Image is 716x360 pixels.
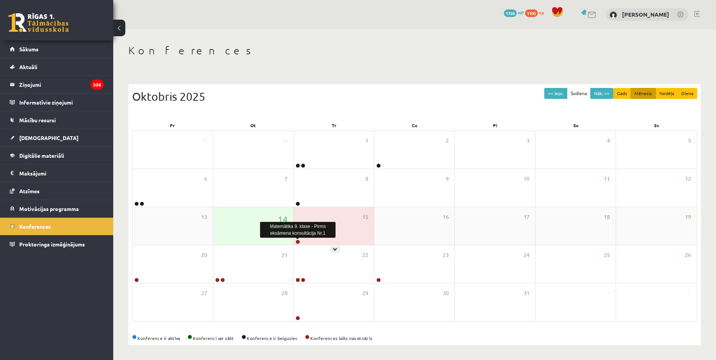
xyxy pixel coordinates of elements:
span: [DEMOGRAPHIC_DATA] [19,134,79,141]
span: Konferences [19,223,51,230]
span: Motivācijas programma [19,205,79,212]
span: Digitālie materiāli [19,152,64,159]
div: Konference ir aktīva Konferenci var sākt Konference ir beigusies Konferences laiks nav atnācis [132,335,697,342]
button: Gads [613,88,631,99]
span: 27 [201,289,207,297]
div: Sv [616,120,697,131]
button: Šodiena [567,88,591,99]
span: 1105 [525,9,538,17]
span: 28 [282,289,288,297]
span: Atzīmes [19,188,40,194]
span: 6 [204,175,207,183]
a: 1726 mP [504,9,524,15]
span: 23 [443,251,449,259]
span: 12 [685,175,691,183]
a: Mācību resursi [10,111,104,129]
span: xp [539,9,544,15]
span: 9 [446,175,449,183]
span: 7 [285,175,288,183]
span: mP [518,9,524,15]
span: 20 [201,251,207,259]
span: 2 [688,289,691,297]
a: Motivācijas programma [10,200,104,217]
a: Atzīmes [10,182,104,200]
a: Konferences [10,218,104,235]
button: Nedēļa [656,88,678,99]
span: 14 [278,213,288,226]
span: Aktuāli [19,63,37,70]
a: [DEMOGRAPHIC_DATA] [10,129,104,146]
span: 29 [201,137,207,145]
span: 15 [362,213,368,221]
button: Nāk. >> [590,88,613,99]
img: Dmitrijs Poļakovs [610,11,617,19]
span: 31 [524,289,530,297]
span: 26 [685,251,691,259]
span: 4 [607,137,610,145]
legend: Maksājumi [19,165,104,182]
div: Pr [132,120,213,131]
div: Tr [294,120,374,131]
button: Mēnesis [631,88,656,99]
span: 11 [604,175,610,183]
span: 1726 [504,9,517,17]
span: 21 [282,251,288,259]
span: 10 [524,175,530,183]
span: 3 [527,137,530,145]
h1: Konferences [128,44,701,57]
span: Mācību resursi [19,117,56,123]
a: Digitālie materiāli [10,147,104,164]
button: << Iepr. [544,88,567,99]
div: Oktobris 2025 [132,88,697,105]
span: 1 [607,289,610,297]
span: 19 [685,213,691,221]
a: Rīgas 1. Tālmācības vidusskola [8,13,69,32]
button: Diena [678,88,697,99]
div: Matemātika 9. klase - Pirms eksāmena konsultācija Nr.1 [260,222,336,238]
span: 13 [201,213,207,221]
a: Aktuāli [10,58,104,75]
a: [PERSON_NAME] [622,11,669,18]
div: Ot [213,120,294,131]
legend: Informatīvie ziņojumi [19,94,104,111]
span: 22 [362,251,368,259]
span: 30 [282,137,288,145]
a: Ziņojumi338 [10,76,104,93]
span: 8 [365,175,368,183]
i: 338 [91,80,104,90]
span: 24 [524,251,530,259]
legend: Ziņojumi [19,76,104,93]
div: Pi [455,120,536,131]
span: 17 [524,213,530,221]
span: 18 [604,213,610,221]
a: Informatīvie ziņojumi [10,94,104,111]
span: 1 [365,137,368,145]
a: 1105 xp [525,9,548,15]
a: Sākums [10,40,104,58]
a: Maksājumi [10,165,104,182]
span: 16 [443,213,449,221]
span: Sākums [19,46,38,52]
span: Proktoringa izmēģinājums [19,241,85,248]
span: 29 [362,289,368,297]
span: 25 [604,251,610,259]
span: 2 [446,137,449,145]
div: Ce [374,120,455,131]
span: 5 [688,137,691,145]
a: Proktoringa izmēģinājums [10,235,104,253]
div: Se [536,120,616,131]
span: 30 [443,289,449,297]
